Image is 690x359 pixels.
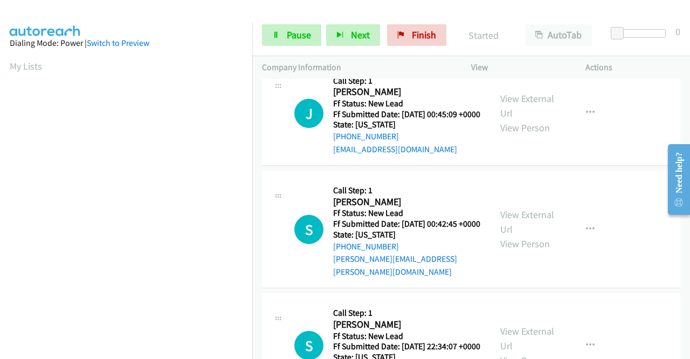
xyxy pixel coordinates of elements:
h1: S [294,215,323,244]
h5: Ff Submitted Date: [DATE] 00:45:09 +0000 [333,109,480,120]
a: View Person [500,238,550,250]
h5: State: [US_STATE] [333,119,480,130]
a: Pause [262,24,321,46]
a: My Lists [10,60,42,72]
h1: J [294,99,323,128]
iframe: Resource Center [659,137,690,222]
div: Dialing Mode: Power | [10,37,243,50]
span: Pause [287,29,311,41]
a: View External Url [500,92,554,119]
h5: Ff Submitted Date: [DATE] 00:42:45 +0000 [333,219,481,229]
a: [PHONE_NUMBER] [333,131,399,141]
h5: State: [US_STATE] [333,229,481,240]
h5: Call Step: 1 [333,76,480,86]
h5: Ff Submitted Date: [DATE] 22:34:07 +0000 [333,341,480,352]
a: View Person [500,121,550,134]
h5: Ff Status: New Lead [333,331,480,342]
a: Switch to Preview [87,38,149,48]
h2: [PERSON_NAME] [333,196,477,208]
h2: [PERSON_NAME] [333,86,477,98]
div: Delay between calls (in seconds) [616,29,666,38]
div: 0 [675,24,680,39]
span: Finish [412,29,436,41]
a: View External Url [500,208,554,235]
p: View [471,61,566,74]
span: Next [351,29,370,41]
h5: Call Step: 1 [333,308,480,319]
p: Actions [585,61,680,74]
p: Company Information [262,61,452,74]
a: View External Url [500,325,554,352]
a: [EMAIL_ADDRESS][DOMAIN_NAME] [333,144,457,154]
h5: Ff Status: New Lead [333,98,480,109]
h5: Call Step: 1 [333,185,481,196]
a: Finish [387,24,446,46]
button: AutoTab [525,24,592,46]
h5: Ff Status: New Lead [333,208,481,219]
h2: [PERSON_NAME] [333,319,480,331]
button: Next [326,24,380,46]
div: The call is yet to be attempted [294,215,323,244]
a: [PERSON_NAME][EMAIL_ADDRESS][PERSON_NAME][DOMAIN_NAME] [333,254,457,277]
p: Started [461,28,506,43]
a: [PHONE_NUMBER] [333,241,399,252]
